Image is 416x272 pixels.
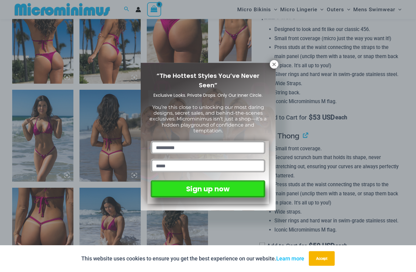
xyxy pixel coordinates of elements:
button: Accept [309,251,335,266]
span: Exclusive Looks. Private Drops. Only Our Inner Circle. [153,92,263,98]
button: Sign up now [151,180,265,198]
button: Close [270,60,278,69]
span: You’re this close to unlocking our most daring designs, secret sales, and behind-the-scenes exclu... [150,104,266,134]
p: This website uses cookies to ensure you get the best experience on our website. [81,254,304,263]
a: Learn more [276,255,304,262]
span: “The Hottest Styles You’ve Never Seen” [157,71,259,89]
